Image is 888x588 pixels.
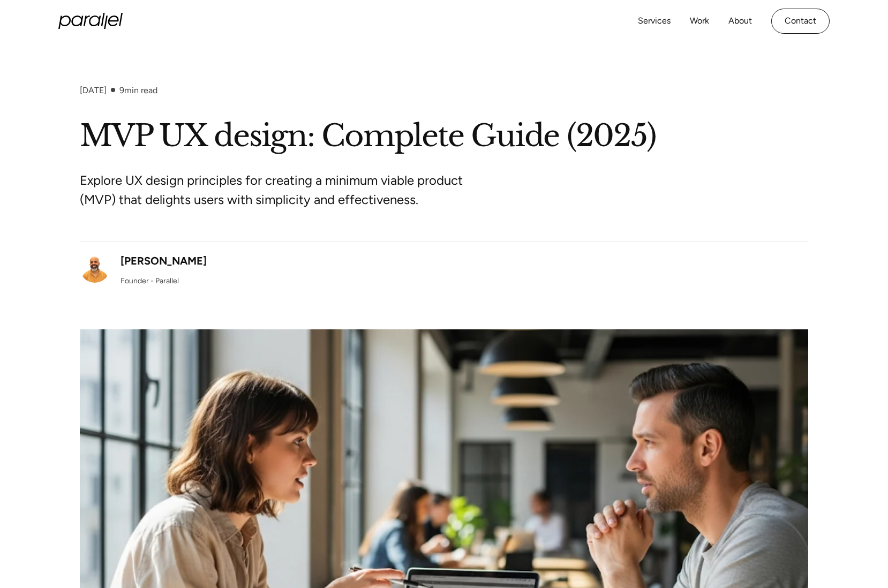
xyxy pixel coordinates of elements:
[80,171,481,209] p: Explore UX design principles for creating a minimum viable product (MVP) that delights users with...
[638,13,671,29] a: Services
[728,13,752,29] a: About
[119,85,124,95] span: 9
[121,275,179,287] div: Founder - Parallel
[80,253,207,287] a: [PERSON_NAME]Founder - Parallel
[80,117,808,156] h1: MVP UX design: Complete Guide (2025)
[58,13,123,29] a: home
[121,253,207,269] div: [PERSON_NAME]
[80,85,107,95] div: [DATE]
[690,13,709,29] a: Work
[80,253,110,283] img: Robin Dhanwani
[771,9,830,34] a: Contact
[119,85,157,95] div: min read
